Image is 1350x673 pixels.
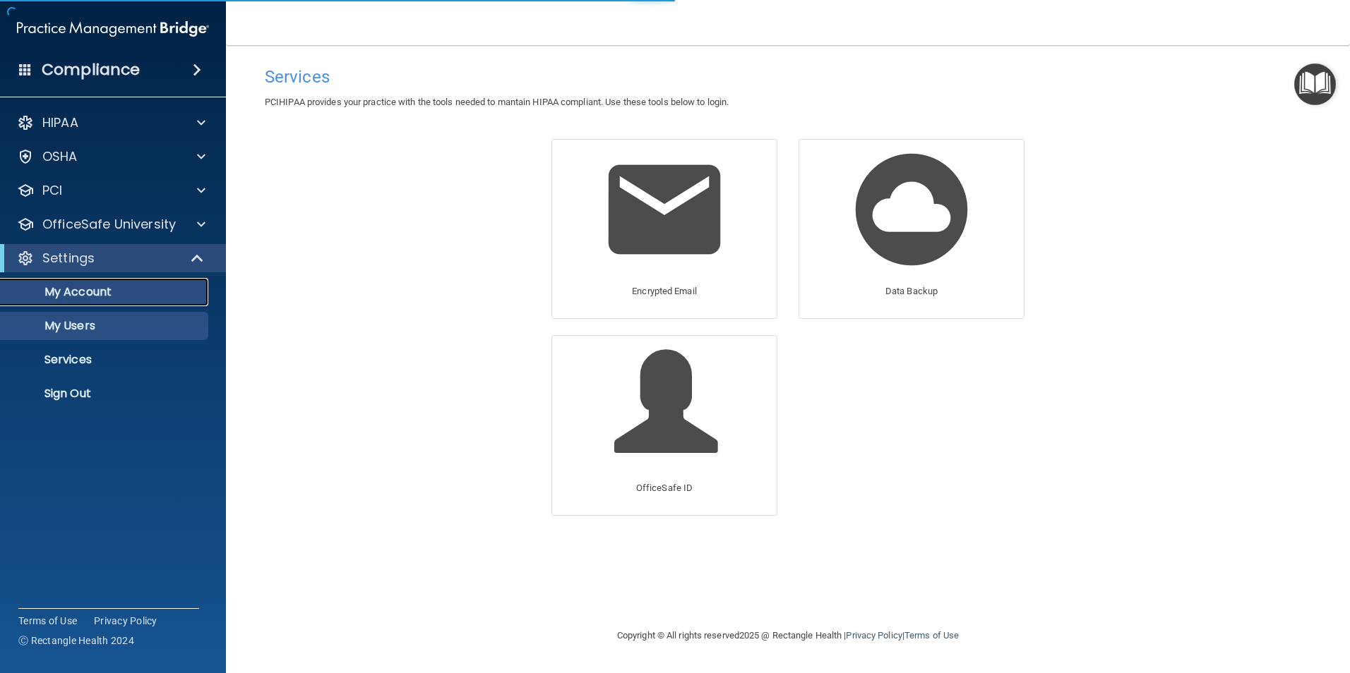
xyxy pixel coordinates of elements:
a: Terms of Use [18,614,77,628]
a: HIPAA [17,114,205,131]
button: Open Resource Center [1294,63,1336,105]
a: Data Backup Data Backup [799,139,1025,319]
img: Encrypted Email [597,143,731,277]
p: Data Backup [885,283,938,300]
p: My Users [9,319,202,333]
span: Ⓒ Rectangle Health 2024 [18,633,134,648]
p: OfficeSafe ID [636,480,693,497]
img: Data Backup [844,143,979,277]
a: OfficeSafe ID [551,335,777,515]
a: Privacy Policy [94,614,157,628]
p: Sign Out [9,387,202,401]
div: Copyright © All rights reserved 2025 @ Rectangle Health | | [530,613,1046,658]
a: OfficeSafe University [17,216,205,233]
a: PCI [17,182,205,199]
a: Terms of Use [904,630,959,641]
p: Settings [42,250,95,267]
h4: Services [265,68,1311,86]
a: Settings [17,250,205,267]
p: Encrypted Email [632,283,697,300]
a: Privacy Policy [846,630,902,641]
a: OSHA [17,148,205,165]
a: Encrypted Email Encrypted Email [551,139,777,319]
p: HIPAA [42,114,78,131]
iframe: Drift Widget Chat Controller [1106,573,1333,629]
p: My Account [9,285,202,299]
p: PCI [42,182,62,199]
span: PCIHIPAA provides your practice with the tools needed to mantain HIPAA compliant. Use these tools... [265,97,729,107]
p: OfficeSafe University [42,216,176,233]
p: Services [9,353,202,367]
p: OSHA [42,148,78,165]
img: PMB logo [17,15,209,43]
h4: Compliance [42,60,140,80]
